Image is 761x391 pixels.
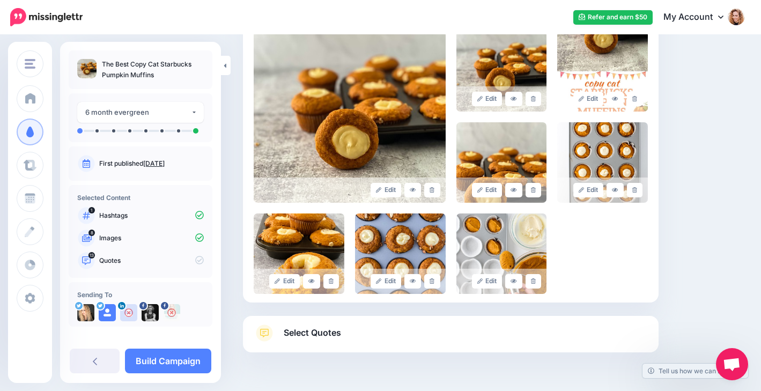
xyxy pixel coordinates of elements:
[355,213,446,294] img: fd6bdf4e0face6fd31eab343ee69f4e2_large.jpg
[77,304,94,321] img: VkqFBHNp-19395.jpg
[142,304,159,321] img: 22554736_1844689962225205_3447992235711513804_n-bsa28615.jpg
[99,233,204,243] p: Images
[77,102,204,123] button: 6 month evergreen
[371,183,401,197] a: Edit
[25,59,35,69] img: menu.png
[99,256,204,265] p: Quotes
[642,364,748,378] a: Tell us how we can improve
[88,207,95,213] span: 1
[77,291,204,299] h4: Sending To
[77,194,204,202] h4: Selected Content
[254,31,446,203] img: 0cf18b04b930b03cc9dbe5fbc91d0e67_large.jpg
[472,274,503,289] a: Edit
[88,252,95,259] span: 13
[85,106,191,119] div: 6 month evergreen
[456,31,547,112] img: 90dd8990e8a11e175a7eb04781c97295_large.jpg
[10,8,83,26] img: Missinglettr
[120,304,137,321] img: user_default_image.png
[573,92,604,106] a: Edit
[99,211,204,220] p: Hashtags
[102,59,204,80] p: The Best Copy Cat Starbucks Pumpkin Muffins
[269,274,300,289] a: Edit
[254,213,344,294] img: f46141ea9a1fa37f2570ac106955d0de_large.jpg
[88,230,95,236] span: 8
[472,183,503,197] a: Edit
[77,59,97,78] img: 0cf18b04b930b03cc9dbe5fbc91d0e67_thumb.jpg
[716,348,748,380] div: Open chat
[254,324,648,352] a: Select Quotes
[573,10,653,25] a: Refer and earn $50
[472,92,503,106] a: Edit
[99,159,204,168] p: First published
[456,213,547,294] img: 0f16ace50a8001456d68f560f68b42c9_large.jpg
[573,183,604,197] a: Edit
[163,304,180,321] img: 164360678_274091170792143_1461304129406663122_n-bsa154499.jpg
[653,4,745,31] a: My Account
[143,159,165,167] a: [DATE]
[99,304,116,321] img: user_default_image.png
[284,326,341,340] span: Select Quotes
[557,31,648,112] img: 2f473081107d6a47a16b25fb17620e8b_large.jpg
[371,274,401,289] a: Edit
[456,122,547,203] img: 9db67392a7fa6938c4cf867b71023a16_large.jpg
[557,122,648,203] img: 0cd0e39c8ce2a0905b4e51a258b74718_large.jpg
